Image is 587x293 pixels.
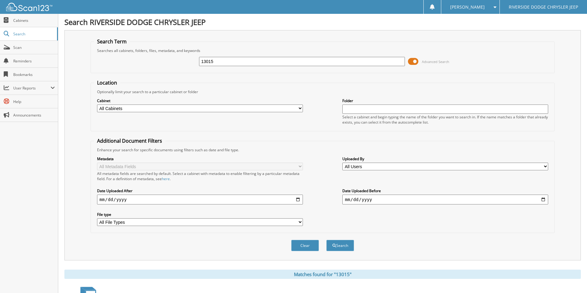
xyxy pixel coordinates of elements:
span: Scan [13,45,55,50]
span: User Reports [13,85,51,91]
input: start [97,195,303,204]
span: Search [13,31,54,37]
h1: Search RIVERSIDE DODGE CHRYSLER JEEP [64,17,581,27]
label: File type [97,212,303,217]
label: Folder [342,98,548,103]
span: Announcements [13,113,55,118]
div: Enhance your search for specific documents using filters such as date and file type. [94,147,551,152]
img: scan123-logo-white.svg [6,3,52,11]
label: Metadata [97,156,303,161]
span: Advanced Search [422,59,449,64]
label: Cabinet [97,98,303,103]
div: Optionally limit your search to a particular cabinet or folder [94,89,551,94]
span: RIVERSIDE DODGE CHRYSLER JEEP [509,5,578,9]
button: Clear [291,240,319,251]
label: Uploaded By [342,156,548,161]
a: here [162,176,170,181]
span: Cabinets [13,18,55,23]
button: Search [326,240,354,251]
legend: Location [94,79,120,86]
div: Matches found for "13015" [64,270,581,279]
label: Date Uploaded After [97,188,303,193]
label: Date Uploaded Before [342,188,548,193]
iframe: Chat Widget [556,263,587,293]
span: Bookmarks [13,72,55,77]
span: Help [13,99,55,104]
div: Searches all cabinets, folders, files, metadata, and keywords [94,48,551,53]
div: Select a cabinet and begin typing the name of the folder you want to search in. If the name match... [342,114,548,125]
span: Reminders [13,58,55,64]
legend: Additional Document Filters [94,137,165,144]
legend: Search Term [94,38,130,45]
span: [PERSON_NAME] [450,5,485,9]
input: end [342,195,548,204]
div: All metadata fields are searched by default. Select a cabinet with metadata to enable filtering b... [97,171,303,181]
